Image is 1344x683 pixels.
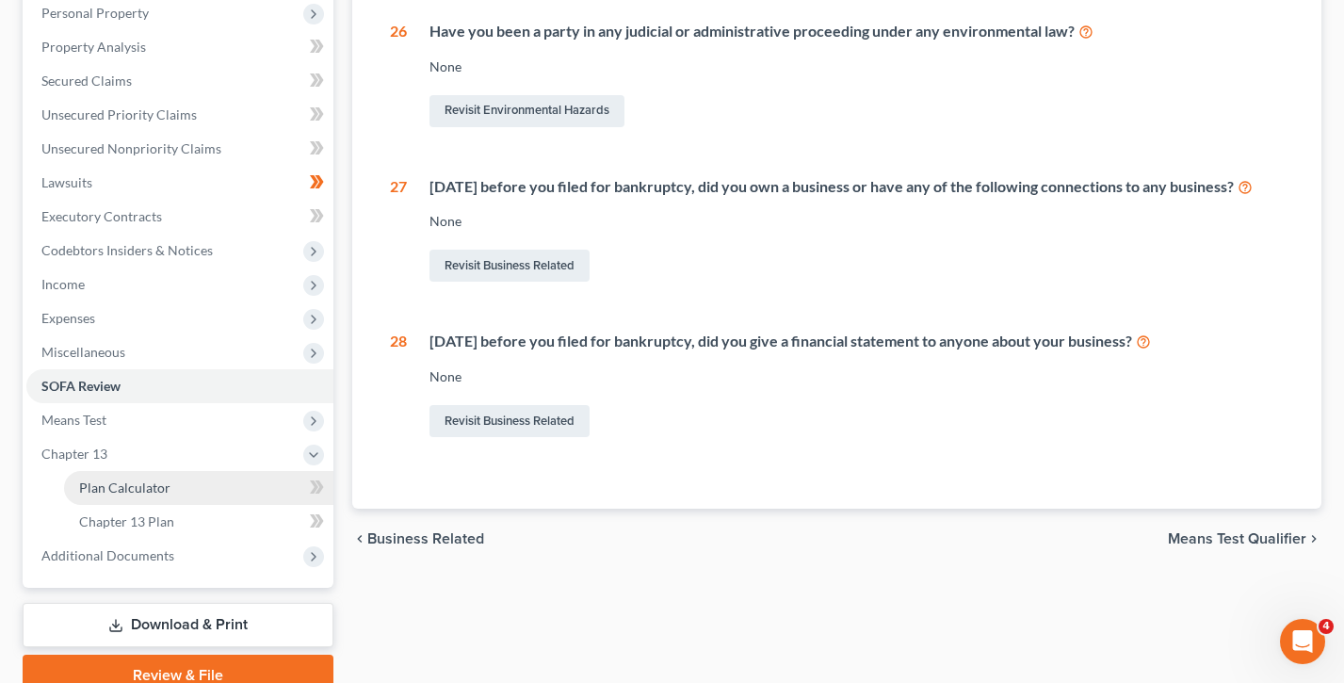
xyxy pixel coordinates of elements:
span: Means Test Qualifier [1168,531,1306,546]
span: 4 [1319,619,1334,634]
span: Lawsuits [41,174,92,190]
div: Have you been a party in any judicial or administrative proceeding under any environmental law? [429,21,1284,42]
span: Personal Property [41,5,149,21]
div: [DATE] before you filed for bankruptcy, did you own a business or have any of the following conne... [429,176,1284,198]
span: Means Test [41,412,106,428]
span: Unsecured Nonpriority Claims [41,140,221,156]
div: 27 [390,176,407,286]
div: None [429,57,1284,76]
button: chevron_left Business Related [352,531,484,546]
span: SOFA Review [41,378,121,394]
a: Revisit Business Related [429,405,590,437]
a: Executory Contracts [26,200,333,234]
a: Revisit Business Related [429,250,590,282]
span: Chapter 13 [41,446,107,462]
a: Unsecured Nonpriority Claims [26,132,333,166]
a: Unsecured Priority Claims [26,98,333,132]
a: Lawsuits [26,166,333,200]
span: Plan Calculator [79,480,170,496]
a: Secured Claims [26,64,333,98]
span: Additional Documents [41,547,174,563]
div: 28 [390,331,407,441]
span: Executory Contracts [41,208,162,224]
button: Means Test Qualifier chevron_right [1168,531,1321,546]
i: chevron_left [352,531,367,546]
a: Property Analysis [26,30,333,64]
span: Codebtors Insiders & Notices [41,242,213,258]
div: 26 [390,21,407,131]
div: None [429,367,1284,386]
a: Download & Print [23,603,333,647]
div: [DATE] before you filed for bankruptcy, did you give a financial statement to anyone about your b... [429,331,1284,352]
span: Expenses [41,310,95,326]
iframe: Intercom live chat [1280,619,1325,664]
a: Chapter 13 Plan [64,505,333,539]
span: Miscellaneous [41,344,125,360]
span: Property Analysis [41,39,146,55]
span: Chapter 13 Plan [79,513,174,529]
span: Income [41,276,85,292]
span: Business Related [367,531,484,546]
a: Revisit Environmental Hazards [429,95,624,127]
a: Plan Calculator [64,471,333,505]
span: Secured Claims [41,73,132,89]
div: None [429,212,1284,231]
span: Unsecured Priority Claims [41,106,197,122]
a: SOFA Review [26,369,333,403]
i: chevron_right [1306,531,1321,546]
